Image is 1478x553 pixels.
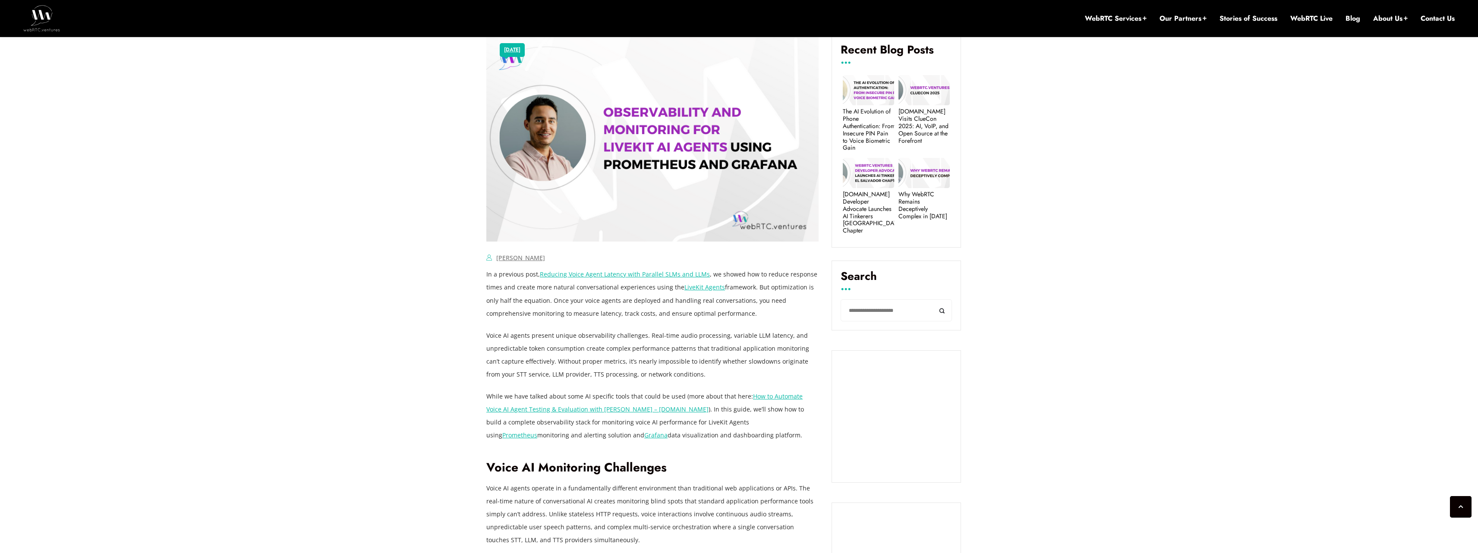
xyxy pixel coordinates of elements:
[933,299,952,321] button: Search
[486,390,819,442] p: While we have talked about some AI specific tools that could be used (more about that here: ). In...
[841,43,952,63] h4: Recent Blog Posts
[843,108,894,151] a: The AI Evolution of Phone Authentication: From Insecure PIN Pain to Voice Biometric Gain
[486,329,819,381] p: Voice AI agents present unique observability challenges. Real-time audio processing, variable LLM...
[1220,14,1277,23] a: Stories of Success
[502,431,537,439] a: Prometheus
[486,482,819,547] p: Voice AI agents operate in a fundamentally different environment than traditional web application...
[540,270,710,278] a: Reducing Voice Agent Latency with Parallel SLMs and LLMs
[644,431,668,439] a: Grafana
[23,5,60,31] img: WebRTC.ventures
[496,254,545,262] a: [PERSON_NAME]
[1421,14,1455,23] a: Contact Us
[841,359,952,474] iframe: Embedded CTA
[684,283,725,291] a: LiveKit Agents
[898,108,950,144] a: [DOMAIN_NAME] Visits ClueCon 2025: AI, VoIP, and Open Source at the Forefront
[841,270,952,289] label: Search
[843,191,894,234] a: [DOMAIN_NAME] Developer Advocate Launches AI Tinkerers [GEOGRAPHIC_DATA] Chapter
[504,44,520,56] a: [DATE]
[1346,14,1360,23] a: Blog
[1373,14,1408,23] a: About Us
[486,460,819,475] h2: Voice AI Monitoring Challenges
[1160,14,1207,23] a: Our Partners
[1085,14,1147,23] a: WebRTC Services
[486,268,819,320] p: In a previous post, , we showed how to reduce response times and create more natural conversation...
[1290,14,1333,23] a: WebRTC Live
[898,191,950,220] a: Why WebRTC Remains Deceptively Complex in [DATE]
